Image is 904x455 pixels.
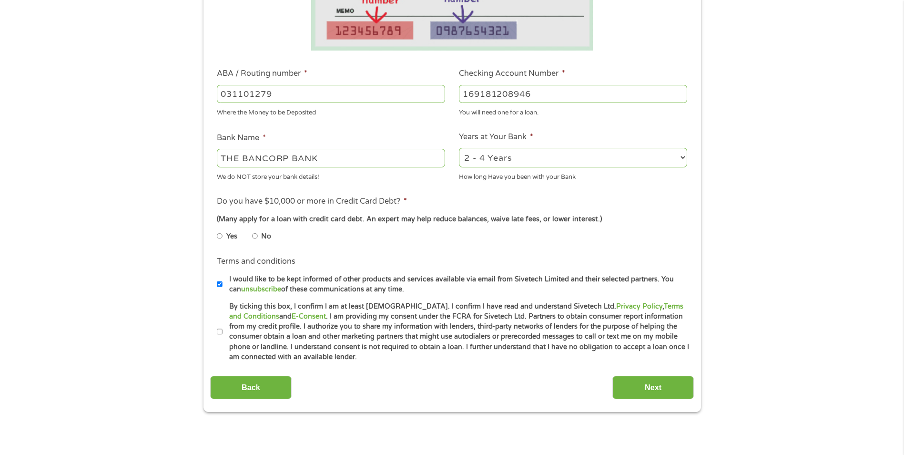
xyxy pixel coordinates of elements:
input: Back [210,376,292,399]
div: (Many apply for a loan with credit card debt. An expert may help reduce balances, waive late fees... [217,214,687,225]
label: Do you have $10,000 or more in Credit Card Debt? [217,196,407,207]
label: ABA / Routing number [217,69,307,79]
a: unsubscribe [241,285,281,293]
div: You will need one for a loan. [459,105,687,118]
label: Years at Your Bank [459,132,533,142]
label: Bank Name [217,133,266,143]
div: How long Have you been with your Bank [459,169,687,182]
a: Terms and Conditions [229,302,683,321]
div: We do NOT store your bank details! [217,169,445,182]
input: 345634636 [459,85,687,103]
label: Terms and conditions [217,257,295,267]
label: No [261,231,271,242]
label: By ticking this box, I confirm I am at least [DEMOGRAPHIC_DATA]. I confirm I have read and unders... [223,301,690,362]
label: I would like to be kept informed of other products and services available via email from Sivetech... [223,274,690,295]
a: E-Consent [292,312,326,321]
label: Checking Account Number [459,69,565,79]
input: Next [612,376,694,399]
a: Privacy Policy [616,302,662,310]
label: Yes [226,231,237,242]
div: Where the Money to be Deposited [217,105,445,118]
input: 263177916 [217,85,445,103]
